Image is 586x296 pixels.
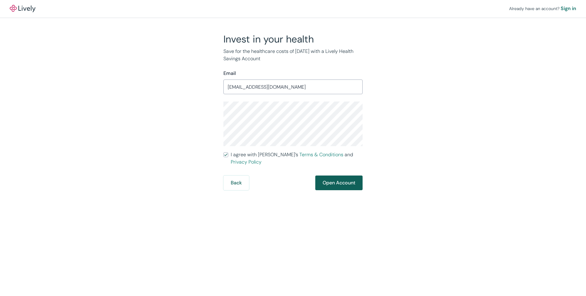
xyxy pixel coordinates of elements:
p: Save for the healthcare costs of [DATE] with a Lively Health Savings Account [223,48,363,62]
button: Open Account [315,176,363,190]
button: Back [223,176,249,190]
img: Lively [10,5,35,12]
a: Privacy Policy [231,159,262,165]
span: I agree with [PERSON_NAME]’s and [231,151,363,166]
a: Sign in [561,5,576,12]
a: LivelyLively [10,5,35,12]
label: Email [223,70,236,77]
div: Already have an account? [509,5,576,12]
h2: Invest in your health [223,33,363,45]
a: Terms & Conditions [299,151,343,158]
